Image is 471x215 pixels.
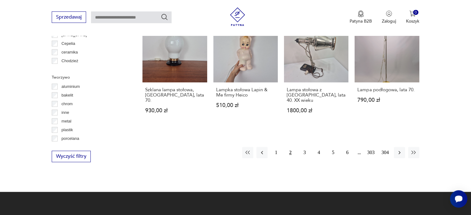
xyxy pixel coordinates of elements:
p: Koszyk [406,18,419,24]
p: chrom [62,101,73,107]
p: 790,00 zł [357,97,416,103]
button: 2 [285,147,296,158]
a: Lampa podłogowa, lata 70.Lampa podłogowa, lata 70.790,00 zł [355,18,419,125]
img: Ikona medalu [358,11,364,17]
p: Cepelia [62,40,75,47]
a: Lampka stołowa Lapin & Me firmy HeicoLampka stołowa Lapin & Me firmy Heico510,00 zł [213,18,278,125]
img: Patyna - sklep z meblami i dekoracjami vintage [228,7,247,26]
p: Tworzywo [52,74,128,81]
a: Sprzedawaj [52,15,86,20]
button: Sprzedawaj [52,11,86,23]
button: 6 [342,147,353,158]
p: porcelit [62,144,75,151]
p: Zaloguj [382,18,396,24]
p: aluminium [62,83,80,90]
p: 930,00 zł [145,108,204,113]
button: 5 [328,147,339,158]
button: 0Koszyk [406,11,419,24]
p: Patyna B2B [350,18,372,24]
button: Szukaj [161,13,168,21]
p: plastik [62,127,73,133]
h3: Lampa podłogowa, lata 70. [357,87,416,92]
iframe: Smartsupp widget button [450,190,467,208]
p: Ćmielów [62,66,77,73]
p: ceramika [62,49,78,56]
button: 1 [271,147,282,158]
button: 304 [380,147,391,158]
p: 1800,00 zł [287,108,346,113]
h3: Lampa stołowa z [GEOGRAPHIC_DATA], lata 40. XX wieku [287,87,346,103]
button: 303 [365,147,377,158]
p: porcelana [62,135,79,142]
button: Zaloguj [382,11,396,24]
a: Ikona medaluPatyna B2B [350,11,372,24]
a: Szklana lampa stołowa, Włochy, lata 70.Szklana lampa stołowa, [GEOGRAPHIC_DATA], lata 70.930,00 zł [142,18,207,125]
button: 4 [313,147,325,158]
button: Wyczyść filtry [52,151,91,162]
p: bakelit [62,92,73,99]
h3: Szklana lampa stołowa, [GEOGRAPHIC_DATA], lata 70. [145,87,204,103]
img: Ikonka użytkownika [386,11,392,17]
h3: Lampka stołowa Lapin & Me firmy Heico [216,87,275,98]
button: 3 [299,147,310,158]
p: Chodzież [62,58,78,64]
a: Lampa stołowa z Hanau, lata 40. XX wiekuLampa stołowa z [GEOGRAPHIC_DATA], lata 40. XX wieku1800,... [284,18,348,125]
p: metal [62,118,72,125]
p: inne [62,109,69,116]
div: 0 [413,10,418,15]
button: Patyna B2B [350,11,372,24]
img: Ikona koszyka [409,11,416,17]
p: 510,00 zł [216,103,275,108]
